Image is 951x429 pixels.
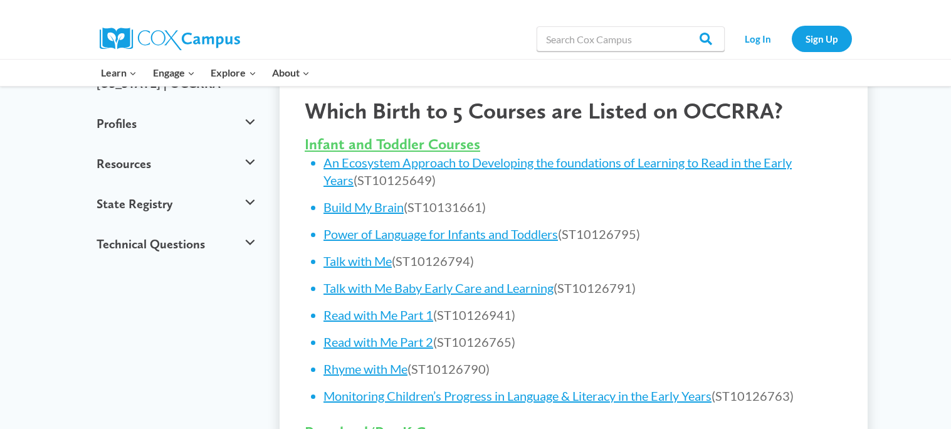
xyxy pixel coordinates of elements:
li: (ST10126941) [323,306,843,324]
li: (ST10126795) [323,225,843,243]
a: Read with Me Part 1 [323,307,433,322]
a: An Ecosystem Approach to Developing the foundations of Learning to Read in the Early Years [323,155,792,188]
button: Resources [90,144,261,184]
a: Talk with Me [323,253,392,268]
li: (ST10125649) [323,154,843,189]
a: Build My Brain [323,199,404,214]
button: Profiles [90,103,261,144]
button: Child menu of Engage [145,60,203,86]
button: State Registry [90,184,261,224]
a: Monitoring Children’s Progress in Language & Literacy in the Early Years [323,388,712,403]
span: Infant and Toddler Courses [305,135,480,153]
li: (ST10126794) [323,252,843,270]
a: Read with Me Part 2 [323,334,433,349]
input: Search Cox Campus [537,26,725,51]
button: Child menu of Learn [93,60,145,86]
a: Talk with Me Baby Early Care and Learning [323,280,554,295]
h2: Which Birth to 5 Courses are Listed on OCCRRA? [305,97,843,124]
li: (ST10126765) [323,333,843,351]
li: (ST10126791) [323,279,843,297]
li: (ST10126763) [323,387,843,405]
button: Child menu of About [264,60,318,86]
nav: Primary Navigation [93,60,318,86]
button: Child menu of Explore [203,60,265,86]
button: Technical Questions [90,224,261,264]
img: Cox Campus [100,28,240,50]
a: Rhyme with Me [323,361,407,376]
li: (ST10126790) [323,360,843,378]
nav: Secondary Navigation [731,26,852,51]
a: Sign Up [792,26,852,51]
a: Log In [731,26,785,51]
a: Power of Language for Infants and Toddlers [323,226,558,241]
li: (ST10131661) [323,198,843,216]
